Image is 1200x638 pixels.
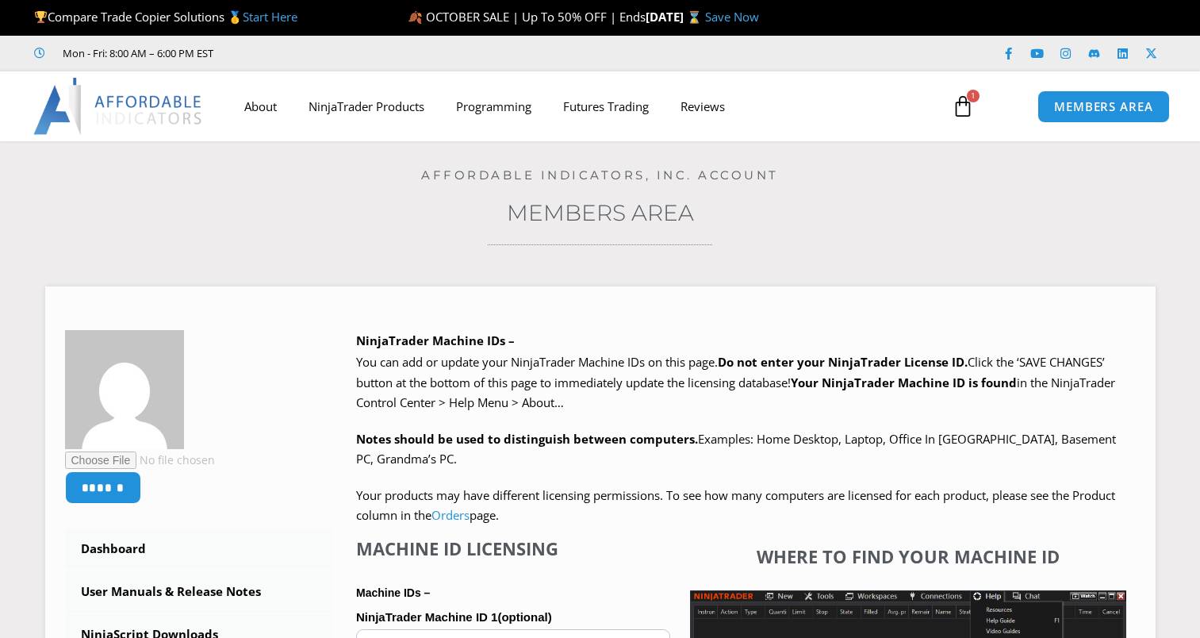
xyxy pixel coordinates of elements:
[228,88,937,125] nav: Menu
[690,546,1126,567] h4: Where to find your Machine ID
[1054,101,1153,113] span: MEMBERS AREA
[356,431,1116,467] span: Examples: Home Desktop, Laptop, Office In [GEOGRAPHIC_DATA], Basement PC, Grandma’s PC.
[356,431,698,447] strong: Notes should be used to distinguish between computers.
[497,610,551,624] span: (optional)
[646,9,705,25] strong: [DATE] ⌛
[928,83,998,129] a: 1
[65,571,333,613] a: User Manuals & Release Notes
[236,45,473,61] iframe: Customer reviews powered by Trustpilot
[1037,90,1170,123] a: MEMBERS AREA
[356,332,515,348] b: NinjaTrader Machine IDs –
[356,586,430,599] strong: Machine IDs –
[33,78,204,135] img: LogoAI | Affordable Indicators – NinjaTrader
[705,9,759,25] a: Save Now
[59,44,213,63] span: Mon - Fri: 8:00 AM – 6:00 PM EST
[507,199,694,226] a: Members Area
[35,11,47,23] img: 🏆
[547,88,665,125] a: Futures Trading
[356,605,670,629] label: NinjaTrader Machine ID 1
[431,507,470,523] a: Orders
[665,88,741,125] a: Reviews
[421,167,779,183] a: Affordable Indicators, Inc. Account
[791,375,1017,390] strong: Your NinjaTrader Machine ID is found
[440,88,547,125] a: Programming
[228,88,293,125] a: About
[356,354,1115,410] span: Click the ‘SAVE CHANGES’ button at the bottom of this page to immediately update the licensing da...
[967,90,980,102] span: 1
[356,487,1115,524] span: Your products may have different licensing permissions. To see how many computers are licensed fo...
[293,88,440,125] a: NinjaTrader Products
[65,528,333,570] a: Dashboard
[34,9,297,25] span: Compare Trade Copier Solutions 🥇
[718,354,968,370] b: Do not enter your NinjaTrader License ID.
[408,9,646,25] span: 🍂 OCTOBER SALE | Up To 50% OFF | Ends
[65,330,184,449] img: 698de9d3a4b3fac05368501df799d94a764755f0513a12cba61beec75de91eb9
[356,538,670,559] h4: Machine ID Licensing
[356,354,718,370] span: You can add or update your NinjaTrader Machine IDs on this page.
[243,9,297,25] a: Start Here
